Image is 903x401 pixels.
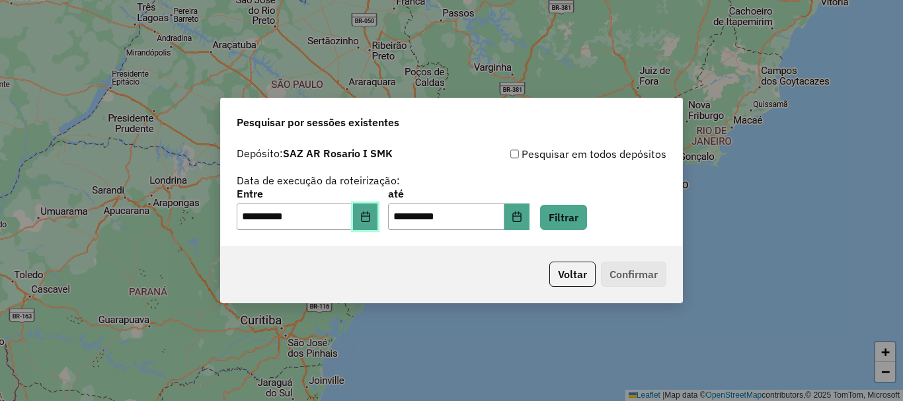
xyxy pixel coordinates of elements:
[549,262,596,287] button: Voltar
[540,205,587,230] button: Filtrar
[237,186,377,201] label: Entre
[283,147,393,160] strong: SAZ AR Rosario I SMK
[451,146,666,162] div: Pesquisar em todos depósitos
[237,114,399,130] span: Pesquisar por sessões existentes
[504,203,530,230] button: Choose Date
[237,172,400,188] label: Data de execução da roteirização:
[353,203,378,230] button: Choose Date
[388,186,529,201] label: até
[237,145,393,161] label: Depósito:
